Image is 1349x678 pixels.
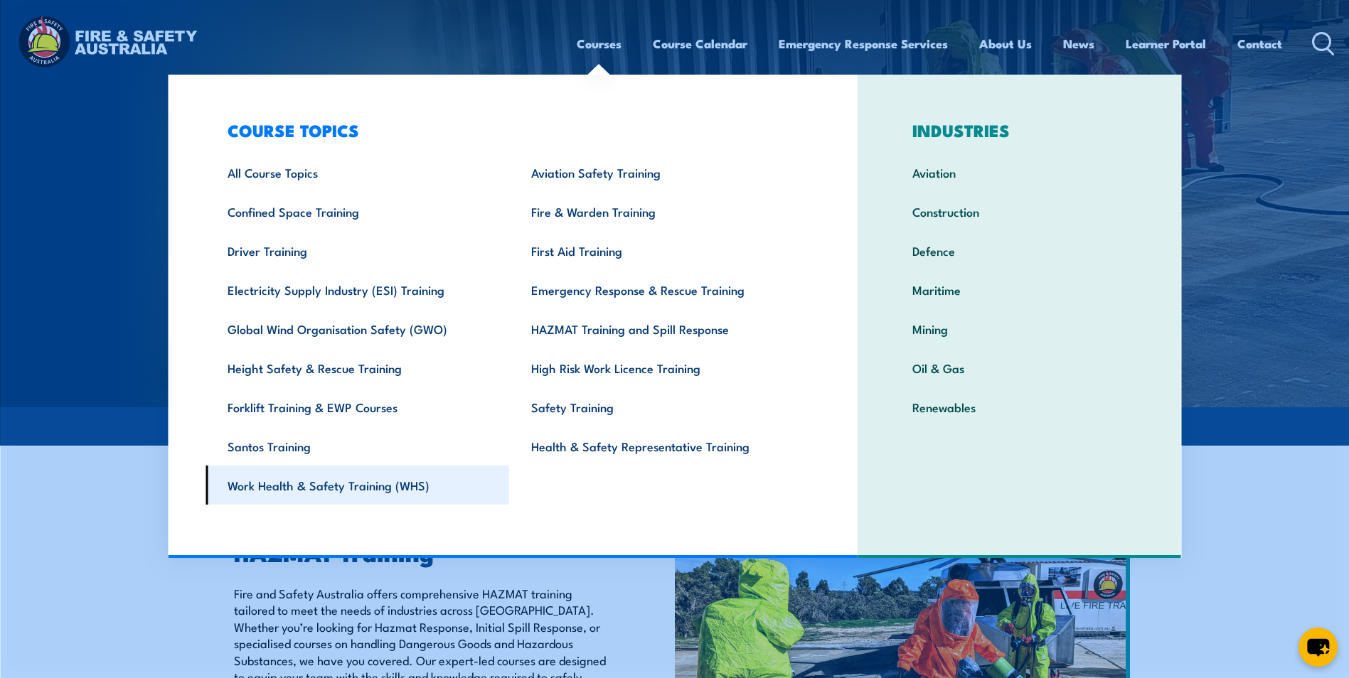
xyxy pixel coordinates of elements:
[890,231,1148,270] a: Defence
[206,153,509,192] a: All Course Topics
[890,270,1148,309] a: Maritime
[890,348,1148,387] a: Oil & Gas
[653,25,747,63] a: Course Calendar
[509,348,813,387] a: High Risk Work Licence Training
[206,466,509,505] a: Work Health & Safety Training (WHS)
[1237,25,1282,63] a: Contact
[206,270,509,309] a: Electricity Supply Industry (ESI) Training
[779,25,948,63] a: Emergency Response Services
[979,25,1032,63] a: About Us
[577,25,622,63] a: Courses
[509,426,813,466] a: Health & Safety Representative Training
[206,120,813,140] h3: COURSE TOPICS
[206,426,509,466] a: Santos Training
[1063,25,1094,63] a: News
[1299,628,1338,667] button: chat-button
[1126,25,1206,63] a: Learner Portal
[206,387,509,426] a: Forklift Training & EWP Courses
[890,192,1148,231] a: Construction
[206,348,509,387] a: Height Safety & Rescue Training
[206,192,509,231] a: Confined Space Training
[206,309,509,348] a: Global Wind Organisation Safety (GWO)
[234,542,609,562] h2: HAZMAT Training
[890,387,1148,426] a: Renewables
[509,153,813,192] a: Aviation Safety Training
[206,231,509,270] a: Driver Training
[509,309,813,348] a: HAZMAT Training and Spill Response
[890,120,1148,140] h3: INDUSTRIES
[509,231,813,270] a: First Aid Training
[890,153,1148,192] a: Aviation
[509,387,813,426] a: Safety Training
[509,270,813,309] a: Emergency Response & Rescue Training
[509,192,813,231] a: Fire & Warden Training
[890,309,1148,348] a: Mining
